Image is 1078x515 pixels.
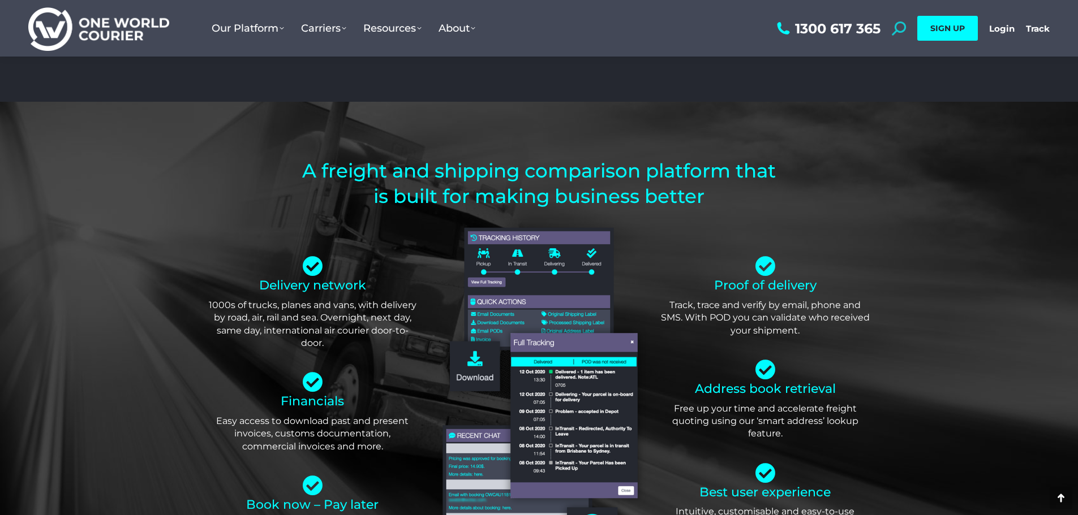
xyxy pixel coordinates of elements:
[246,497,379,512] span: Book now – Pay later
[259,278,366,293] span: Delivery network
[1026,23,1050,34] a: Track
[28,6,169,51] img: One World Courier
[212,22,284,34] span: Our Platform
[695,381,836,396] span: Address book retrieval
[660,403,870,440] p: Free up your time and accelerate freight quoting using our ‘smart address’ lookup feature.
[281,393,344,409] span: Financials
[208,299,418,350] p: 1000s of trucks, planes and vans, with delivery by road, air, rail and sea. Overnight, next day, ...
[208,415,418,453] p: Easy access to download past and present invoices, customs documentation, commercial invoices and...
[363,22,422,34] span: Resources
[430,11,484,46] a: About
[699,484,831,500] span: Best user experience
[660,299,870,337] p: Track, trace and verify by email, phone and SMS. With POD you can validate who received your ship...
[917,16,978,41] a: SIGN UP
[301,22,346,34] span: Carriers
[774,21,881,36] a: 1300 617 365
[293,11,355,46] a: Carriers
[989,23,1015,34] a: Login
[302,158,777,208] h2: A freight and shipping comparison platform that is built for making business better
[355,11,430,46] a: Resources
[439,22,475,34] span: About
[203,11,293,46] a: Our Platform
[714,278,817,293] span: Proof of delivery
[930,23,965,33] span: SIGN UP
